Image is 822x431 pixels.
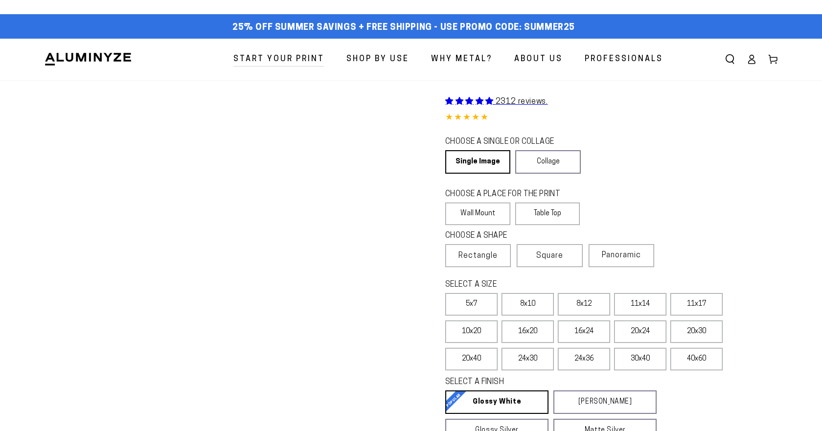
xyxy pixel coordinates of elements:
[445,203,510,225] label: Wall Mount
[614,293,666,316] label: 11x14
[445,230,572,242] legend: CHOOSE A SHAPE
[445,320,498,343] label: 10x20
[496,98,548,106] span: 2312 reviews.
[445,136,571,148] legend: CHOOSE A SINGLE OR COLLAGE
[445,377,633,388] legend: SELECT A FINISH
[346,52,409,67] span: Shop By Use
[445,293,498,316] label: 5x7
[558,293,610,316] label: 8x12
[558,348,610,370] label: 24x36
[507,46,570,72] a: About Us
[44,52,132,67] img: Aluminyze
[558,320,610,343] label: 16x24
[502,348,554,370] label: 24x30
[233,52,324,67] span: Start Your Print
[670,320,723,343] label: 20x30
[719,48,741,70] summary: Search our site
[602,251,641,259] span: Panoramic
[614,320,666,343] label: 20x24
[670,293,723,316] label: 11x17
[445,111,778,125] div: 4.85 out of 5.0 stars
[553,390,657,414] a: [PERSON_NAME]
[585,52,663,67] span: Professionals
[431,52,492,67] span: Why Metal?
[458,250,498,262] span: Rectangle
[445,279,641,291] legend: SELECT A SIZE
[424,46,500,72] a: Why Metal?
[226,46,332,72] a: Start Your Print
[445,348,498,370] label: 20x40
[445,189,571,200] legend: CHOOSE A PLACE FOR THE PRINT
[445,98,548,106] a: 2312 reviews.
[502,293,554,316] label: 8x10
[339,46,416,72] a: Shop By Use
[445,390,548,414] a: Glossy White
[614,348,666,370] label: 30x40
[445,150,510,174] a: Single Image
[515,150,580,174] a: Collage
[515,203,580,225] label: Table Top
[536,250,563,262] span: Square
[577,46,670,72] a: Professionals
[514,52,563,67] span: About Us
[232,23,575,33] span: 25% off Summer Savings + Free Shipping - Use Promo Code: SUMMER25
[670,348,723,370] label: 40x60
[502,320,554,343] label: 16x20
